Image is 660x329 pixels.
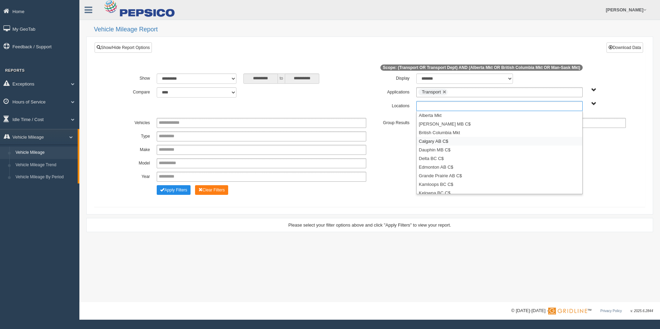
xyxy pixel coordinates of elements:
li: Kelowna BC C$ [417,189,582,197]
button: Change Filter Options [157,185,191,195]
a: Vehicle Mileage [12,147,78,159]
li: Grande Prairie AB C$ [417,171,582,180]
div: © [DATE]-[DATE] - ™ [511,307,653,315]
li: [PERSON_NAME] MB C$ [417,120,582,128]
span: Transport [422,89,441,94]
div: Please select your filter options above and click "Apply Filters" to view your report. [93,222,647,228]
span: v. 2025.6.2844 [631,309,653,313]
li: Calgary AB C$ [417,137,582,146]
label: Display [370,73,413,82]
label: Compare [110,87,153,96]
label: Locations [370,101,413,109]
label: Show [110,73,153,82]
label: Group Results [370,118,413,126]
li: Delta BC C$ [417,154,582,163]
label: Vehicles [110,118,153,126]
h2: Vehicle Mileage Report [94,26,653,33]
li: Alberta Mkt [417,111,582,120]
li: Kamloops BC C$ [417,180,582,189]
a: Vehicle Mileage Trend [12,159,78,171]
li: British Columbia Mkt [417,128,582,137]
a: Privacy Policy [600,309,622,313]
button: Download Data [606,42,643,53]
label: Type [110,131,153,140]
a: Vehicle Mileage By Period [12,171,78,183]
li: Dauphin MB C$ [417,146,582,154]
img: Gridline [548,308,587,315]
label: Applications [370,87,413,96]
button: Change Filter Options [195,185,229,195]
span: Scope: (Transport OR Transport Dept) AND (Alberta Mkt OR British Columbia Mkt OR Man-Sask Mkt) [380,64,583,71]
label: Make [110,145,153,153]
label: Model [110,158,153,167]
li: Edmonton AB C$ [417,163,582,171]
a: Show/Hide Report Options [95,42,152,53]
label: Year [110,172,153,180]
span: to [278,73,285,84]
